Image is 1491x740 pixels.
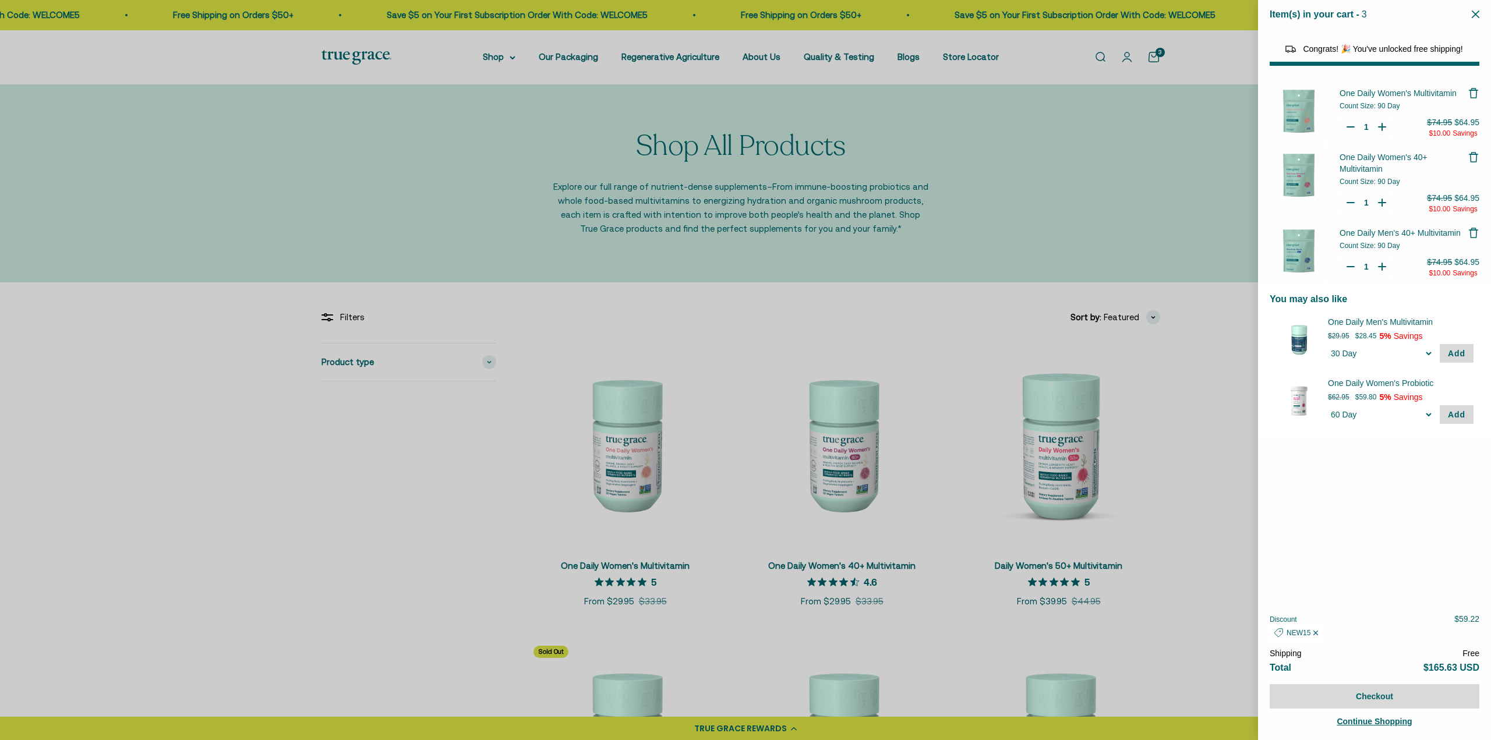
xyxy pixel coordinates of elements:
input: Quantity for One Daily Men's 40+ Multivitamin [1361,261,1372,272]
div: One Daily Women's Probiotic [1328,377,1474,389]
p: $29.95 [1328,330,1349,342]
span: Savings [1453,205,1478,213]
div: One Daily Men's Multivitamin [1328,316,1474,328]
span: $64.95 [1454,257,1479,267]
button: Remove One Daily Women's 40+ Multivitamin [1468,151,1479,163]
span: $64.95 [1454,193,1479,203]
span: 3 [1362,9,1367,19]
span: Add [1448,349,1465,358]
span: $59.22 [1454,614,1479,624]
button: Close [1472,9,1479,20]
p: $59.80 [1355,391,1377,403]
span: One Daily Men's 40+ Multivitamin [1340,228,1461,238]
p: $28.45 [1355,330,1377,342]
span: Continue Shopping [1337,717,1412,726]
span: One Daily Women's Probiotic [1328,377,1459,389]
button: Remove One Daily Men's 40+ Multivitamin [1468,227,1479,239]
span: One Daily Women's 40+ Multivitamin [1340,153,1428,174]
span: 5% [1379,392,1391,402]
img: One Daily Women&#39;s Multivitamin - 90 Day [1270,83,1328,141]
button: Add [1440,405,1474,424]
span: $74.95 [1427,118,1452,127]
span: Count Size: 90 Day [1340,242,1400,250]
img: 60 Day [1276,377,1322,424]
span: Savings [1394,331,1423,341]
a: One Daily Women's Multivitamin [1340,87,1468,99]
span: Count Size: 90 Day [1340,102,1400,110]
button: Add [1440,344,1474,363]
img: Reward bar icon image [1284,42,1298,56]
div: Discount [1270,625,1322,640]
span: NEW15 [1287,629,1310,637]
span: Discount [1270,615,1297,624]
span: Congrats! 🎉 You've unlocked free shipping! [1303,44,1462,54]
span: $10.00 [1429,205,1450,213]
span: Shipping [1270,649,1302,658]
button: Remove One Daily Women's Multivitamin [1468,87,1479,99]
span: $74.95 [1427,257,1452,267]
input: Quantity for One Daily Women's 40+ Multivitamin [1361,197,1372,208]
span: $10.00 [1429,269,1450,277]
span: Item(s) in your cart - [1270,9,1359,19]
span: $10.00 [1429,129,1450,137]
span: Add [1448,410,1465,419]
span: Savings [1394,392,1423,402]
span: Savings [1453,269,1478,277]
span: $64.95 [1454,118,1479,127]
span: $165.63 USD [1423,663,1479,672]
a: One Daily Women's 40+ Multivitamin [1340,151,1468,175]
span: Total [1270,663,1291,672]
span: $74.95 [1427,193,1452,203]
span: One Daily Men's Multivitamin [1328,316,1459,328]
span: You may also like [1270,294,1347,304]
a: Continue Shopping [1270,714,1479,728]
img: One Daily Men&#39;s 40+ Multivitamin - 90 Day [1270,223,1328,281]
input: Quantity for One Daily Women's Multivitamin [1361,121,1372,133]
span: Savings [1453,129,1478,137]
img: One Daily Women&#39;s 40+ Multivitamin - 90 Day [1270,147,1328,206]
span: 5% [1379,331,1391,341]
p: $62.95 [1328,391,1349,403]
img: 30 Day [1276,316,1322,363]
span: One Daily Women's Multivitamin [1340,88,1457,98]
button: Checkout [1270,684,1479,709]
span: Free [1462,649,1479,658]
span: Count Size: 90 Day [1340,178,1400,186]
a: One Daily Men's 40+ Multivitamin [1340,227,1468,239]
